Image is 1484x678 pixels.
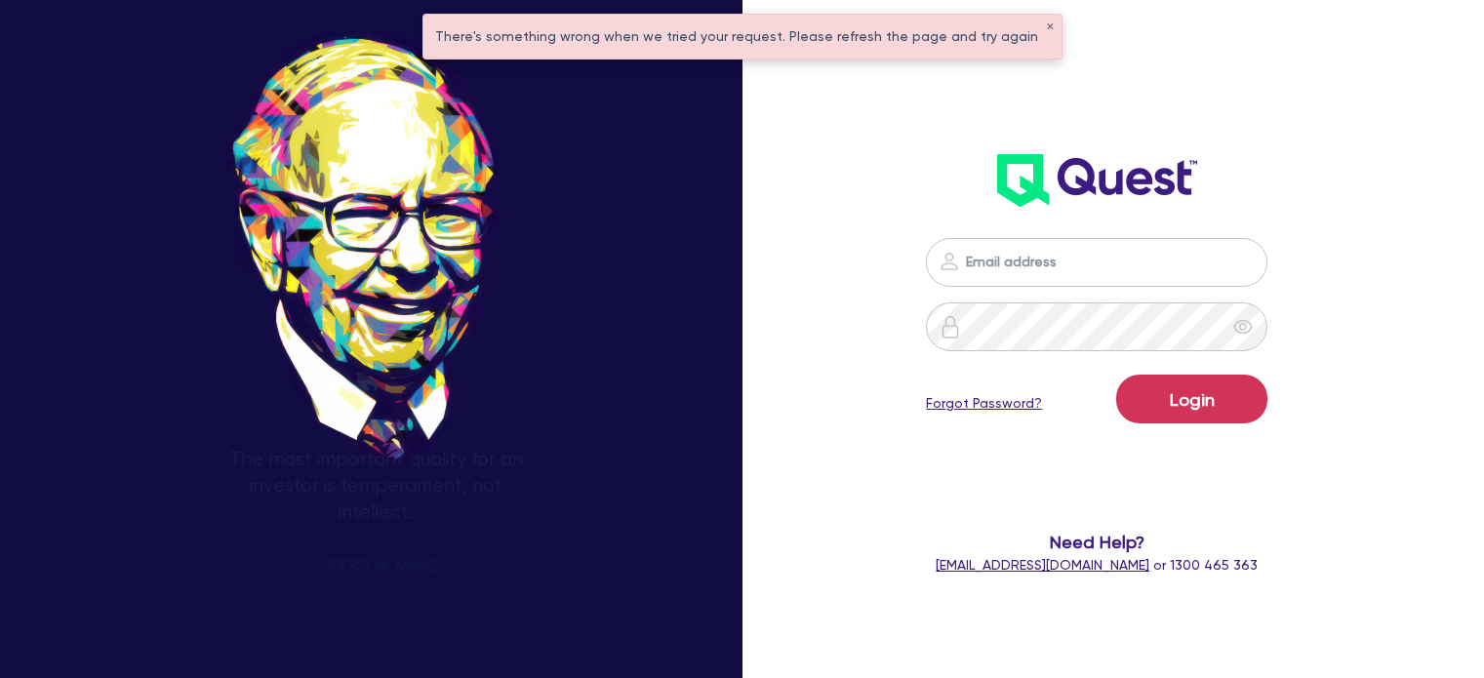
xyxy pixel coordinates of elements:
div: There's something wrong when we tried your request. Please refresh the page and try again [423,15,1062,59]
button: ✕ [1046,22,1054,32]
a: [EMAIL_ADDRESS][DOMAIN_NAME] [936,557,1149,573]
img: icon-password [939,315,962,339]
button: Login [1116,375,1267,423]
input: Email address [926,238,1267,287]
span: eye [1233,317,1253,337]
span: - [PERSON_NAME] [315,559,437,574]
img: icon-password [938,250,961,273]
a: Forgot Password? [926,393,1042,414]
img: wH2k97JdezQIQAAAABJRU5ErkJggg== [997,154,1197,207]
span: Need Help? [904,529,1289,555]
span: or 1300 465 363 [936,557,1258,573]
